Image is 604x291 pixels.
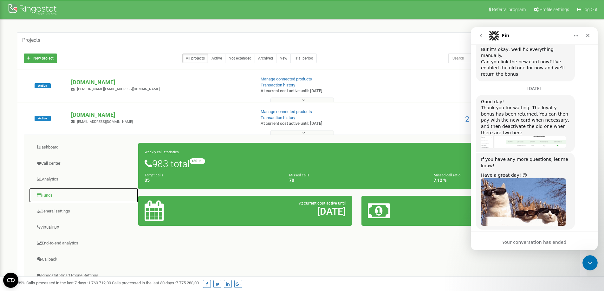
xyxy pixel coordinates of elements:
a: Ringostat Smart Phone Settings [29,268,139,283]
a: New [276,54,291,63]
input: Search [448,54,552,63]
div: Have a great day! 😊 [10,145,99,151]
iframe: Intercom live chat [582,255,598,270]
a: VirtualPBX [29,220,139,235]
button: Open CMP widget [3,273,18,288]
div: Olga says… [5,125,122,207]
a: Trial period [290,54,317,63]
a: New project [24,54,57,63]
span: 2 390,10 EUR [465,115,510,123]
a: Active [208,54,225,63]
a: Call center [29,156,139,171]
h4: 70 [289,178,424,183]
small: Missed calls [289,173,309,177]
small: Weekly call statistics [145,150,179,154]
h2: [DATE] [215,206,346,217]
a: Manage connected products [261,77,312,81]
div: If you have any more questions, let me know!Have a great day! 😊Cool cat [5,125,104,202]
a: Transaction history [261,115,295,120]
div: But it's okay, we'll fix everything manually. [10,19,99,32]
span: At current cost active until [299,201,346,206]
small: Target calls [145,173,163,177]
div: [DATE] [5,59,122,68]
div: Thank you for waiting. The loyalty bonus has been returned. You can then pay with the new card wh... [10,78,99,109]
div: Olga says… [5,68,122,126]
span: Active [35,116,51,121]
a: Analytics [29,172,139,187]
div: Good day!Thank you for waiting. The loyalty bonus has been returned. You can then pay with the ne... [5,68,104,125]
a: Funds [29,188,139,203]
a: Not extended [225,54,255,63]
img: Cool cat [10,151,95,199]
u: 7 775 288,00 [176,281,199,285]
h4: 7,12 % [434,178,569,183]
p: At current cost active until: [DATE] [261,121,393,127]
span: Referral program [492,7,526,12]
h5: Projects [22,37,40,43]
p: At current cost active until: [DATE] [261,88,393,94]
span: Log Out [582,7,598,12]
a: End-to-end analytics [29,236,139,251]
u: 1 760 712,00 [88,281,111,285]
a: General settings [29,204,139,219]
span: [EMAIL_ADDRESS][DOMAIN_NAME] [77,120,133,124]
iframe: Intercom live chat [471,27,598,250]
p: [DOMAIN_NAME] [71,111,250,119]
h4: 35 [145,178,280,183]
p: [DOMAIN_NAME] [71,78,250,86]
small: +80 [190,158,205,164]
a: Manage connected products [261,109,312,114]
h2: 2 389,91 € [438,206,569,217]
div: Good day! [10,72,99,78]
a: Callback [29,252,139,267]
span: Calls processed in the last 30 days : [112,281,199,285]
small: Missed call ratio [434,173,460,177]
span: Profile settings [540,7,569,12]
a: All projects [182,54,208,63]
a: Transaction history [261,83,295,87]
span: Active [35,83,51,88]
a: Dashboard [29,140,139,155]
a: Archived [255,54,276,63]
div: If you have any more questions, let me know! [10,129,99,142]
div: Can you link the new card now? I've enabled the old one for now and we'll return the bonus [10,32,99,50]
span: [PERSON_NAME][EMAIL_ADDRESS][DOMAIN_NAME] [77,87,160,91]
h1: 983 total [145,158,569,169]
span: Calls processed in the last 7 days : [26,281,111,285]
